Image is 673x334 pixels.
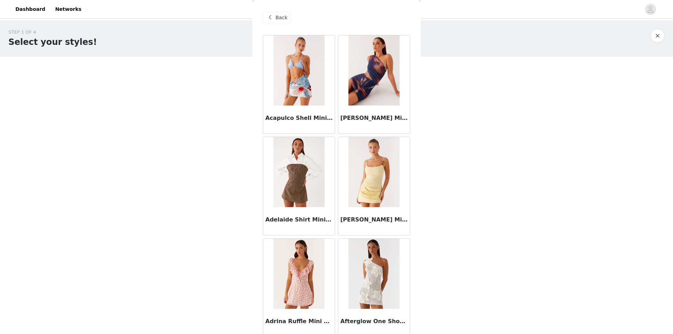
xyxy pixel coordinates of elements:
h1: Select your styles! [8,36,97,48]
a: Networks [51,1,86,17]
img: Afterglow One Shoulder Crochet Mini Dress - Ivory [348,239,399,309]
div: avatar [647,4,654,15]
h3: [PERSON_NAME] Mini Dress - Midnight Bloom [340,114,408,122]
img: Addie Mini Dress - Midnight Bloom [348,35,399,105]
h3: Adrina Ruffle Mini Dress - Pink Flower [265,317,333,326]
img: Adelaide Shirt Mini Dress - Brown [273,137,324,207]
h3: [PERSON_NAME] Mini Dress - Yellow [340,216,408,224]
img: Adrina Ruffle Mini Dress - Pink Flower [273,239,324,309]
img: Acapulco Shell Mini Dress - Deep Sea Bloom [273,35,324,105]
a: Dashboard [11,1,49,17]
h3: Acapulco Shell Mini Dress - Deep Sea Bloom [265,114,333,122]
h3: Adelaide Shirt Mini Dress - Brown [265,216,333,224]
span: Back [276,14,287,21]
img: Adella Mini Dress - Yellow [348,137,399,207]
div: STEP 1 OF 4 [8,29,97,36]
h3: Afterglow One Shoulder Crochet Mini Dress - Ivory [340,317,408,326]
